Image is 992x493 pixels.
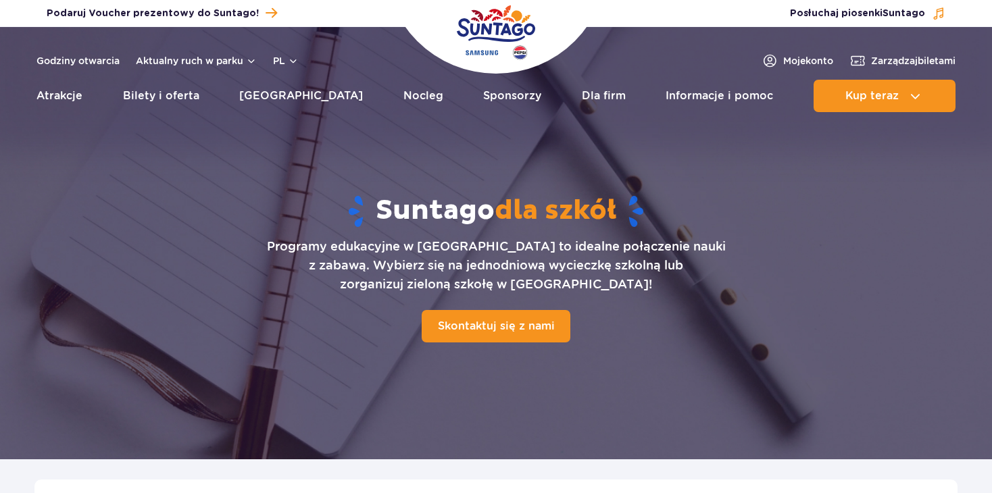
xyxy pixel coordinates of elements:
[47,7,259,20] span: Podaruj Voucher prezentowy do Suntago!
[123,80,199,112] a: Bilety i oferta
[845,90,899,102] span: Kup teraz
[814,80,956,112] button: Kup teraz
[790,7,945,20] button: Posłuchaj piosenkiSuntago
[136,55,257,66] button: Aktualny ruch w parku
[36,54,120,68] a: Godziny otwarcia
[762,53,833,69] a: Mojekonto
[403,80,443,112] a: Nocleg
[495,194,616,228] span: dla szkół
[273,54,299,68] button: pl
[47,4,277,22] a: Podaruj Voucher prezentowy do Suntago!
[582,80,626,112] a: Dla firm
[61,194,931,229] h1: Suntago
[483,80,541,112] a: Sponsorzy
[790,7,925,20] span: Posłuchaj piosenki
[267,237,726,294] p: Programy edukacyjne w [GEOGRAPHIC_DATA] to idealne połączenie nauki z zabawą. Wybierz się na jedn...
[422,310,570,342] a: Skontaktuj się z nami
[438,319,555,332] span: Skontaktuj się z nami
[883,9,925,18] span: Suntago
[239,80,363,112] a: [GEOGRAPHIC_DATA]
[849,53,956,69] a: Zarządzajbiletami
[36,80,82,112] a: Atrakcje
[666,80,773,112] a: Informacje i pomoc
[783,54,833,68] span: Moje konto
[871,54,956,68] span: Zarządzaj biletami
